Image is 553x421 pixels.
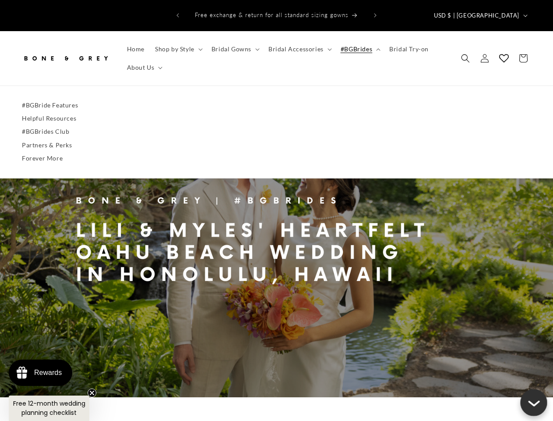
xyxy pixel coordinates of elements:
span: Bridal Try-on [389,45,429,53]
button: Close teaser [88,389,96,397]
button: Close chatbox [520,389,547,416]
summary: About Us [122,58,166,77]
button: Previous announcement [168,7,187,24]
span: Shop by Style [155,45,194,53]
a: Forever More [22,152,531,165]
img: Bone and Grey Bridal [22,49,109,68]
div: Rewards [34,369,62,377]
span: Bridal Accessories [268,45,324,53]
summary: Search [456,49,475,68]
button: Next announcement [366,7,385,24]
div: Free 12-month wedding planning checklistClose teaser [9,396,89,421]
summary: Bridal Gowns [206,40,263,58]
summary: #BGBrides [335,40,384,58]
span: #BGBrides [341,45,372,53]
span: About Us [127,64,155,71]
a: #BGBride Features [22,99,531,112]
button: USD $ | [GEOGRAPHIC_DATA] [429,7,531,24]
a: Home [122,40,150,58]
a: Bone and Grey Bridal [19,45,113,71]
summary: Shop by Style [150,40,206,58]
a: Partners & Perks [22,139,531,152]
span: Free 12-month wedding planning checklist [13,399,85,417]
span: Home [127,45,144,53]
a: Helpful Resources [22,112,531,125]
span: Free exchange & return for all standard sizing gowns [195,11,349,18]
a: Bridal Try-on [384,40,434,58]
a: #BGBrides Club [22,125,531,138]
summary: Bridal Accessories [263,40,335,58]
span: Bridal Gowns [211,45,251,53]
span: USD $ | [GEOGRAPHIC_DATA] [434,11,519,20]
